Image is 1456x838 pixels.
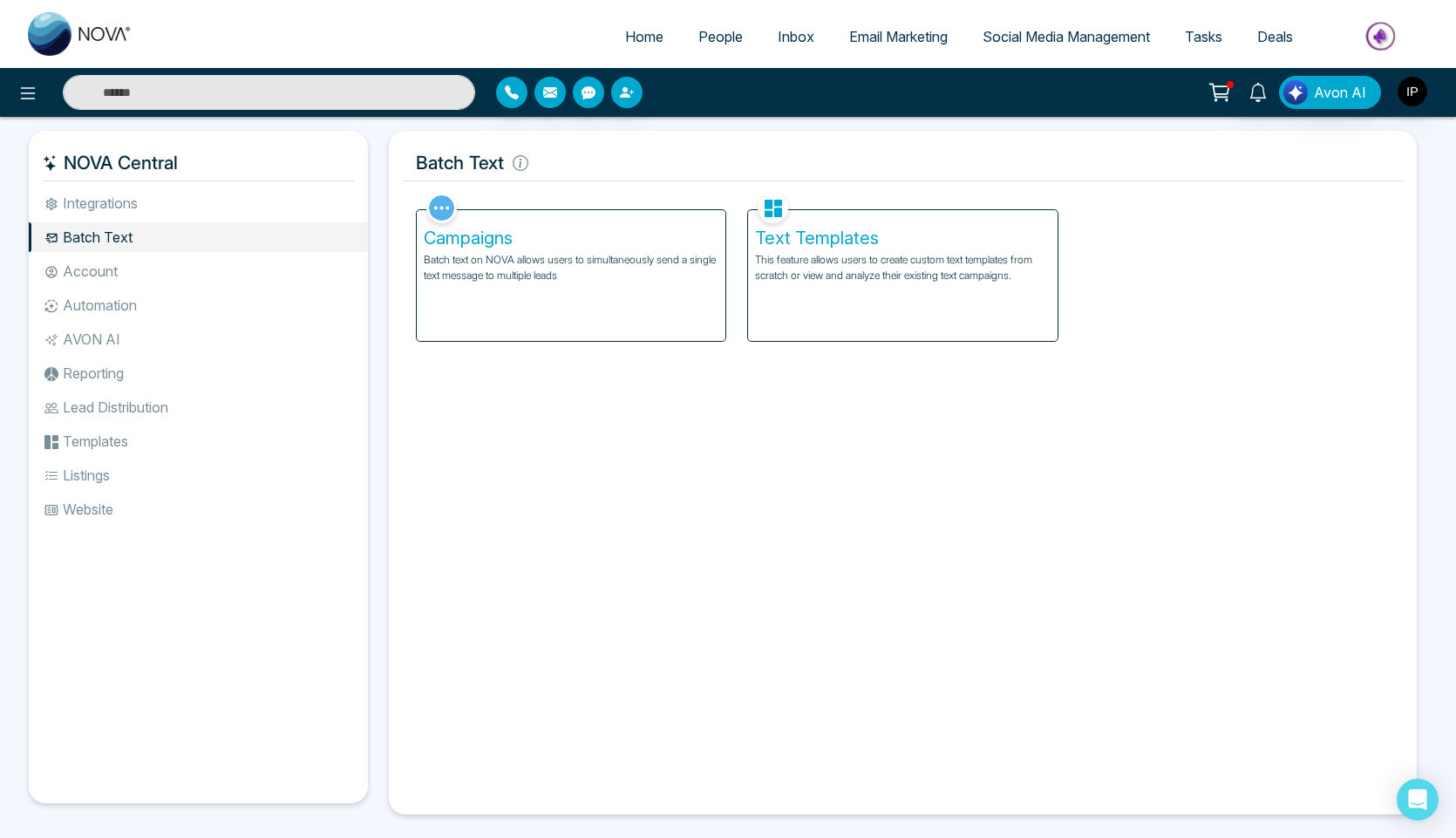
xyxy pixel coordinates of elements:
[760,20,832,53] a: Inbox
[698,28,743,45] span: People
[1314,82,1366,103] span: Avon AI
[778,28,814,45] span: Inbox
[755,228,1050,249] h5: Text Templates
[1167,20,1240,53] a: Tasks
[983,28,1150,45] span: Social Media Management
[29,324,368,354] li: AVON AI
[1279,76,1381,109] button: Avon AI
[29,188,368,218] li: Integrations
[965,20,1167,53] a: Social Media Management
[424,228,718,249] h5: Campaigns
[849,28,948,45] span: Email Marketing
[43,145,354,181] h5: NOVA Central
[625,28,663,45] span: Home
[29,494,368,524] li: Website
[28,12,133,56] img: Nova CRM Logo
[1397,779,1439,821] div: Open Intercom Messenger
[1319,17,1446,56] img: Market-place.gif
[29,290,368,320] li: Automation
[1283,80,1308,105] img: Lead Flow
[424,252,718,283] p: Batch text on NOVA allows users to simultaneously send a single text message to multiple leads
[832,20,965,53] a: Email Marketing
[681,20,760,53] a: People
[29,358,368,388] li: Reporting
[1240,20,1310,53] a: Deals
[758,193,788,223] img: Text Templates
[1257,28,1293,45] span: Deals
[29,222,368,252] li: Batch Text
[29,460,368,490] li: Listings
[608,20,681,53] a: Home
[29,392,368,422] li: Lead Distribution
[29,256,368,286] li: Account
[755,252,1050,283] p: This feature allows users to create custom text templates from scratch or view and analyze their ...
[426,193,457,223] img: Campaigns
[403,145,1403,181] h5: Batch Text
[1398,77,1427,106] img: User Avatar
[1185,28,1222,45] span: Tasks
[29,426,368,456] li: Templates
